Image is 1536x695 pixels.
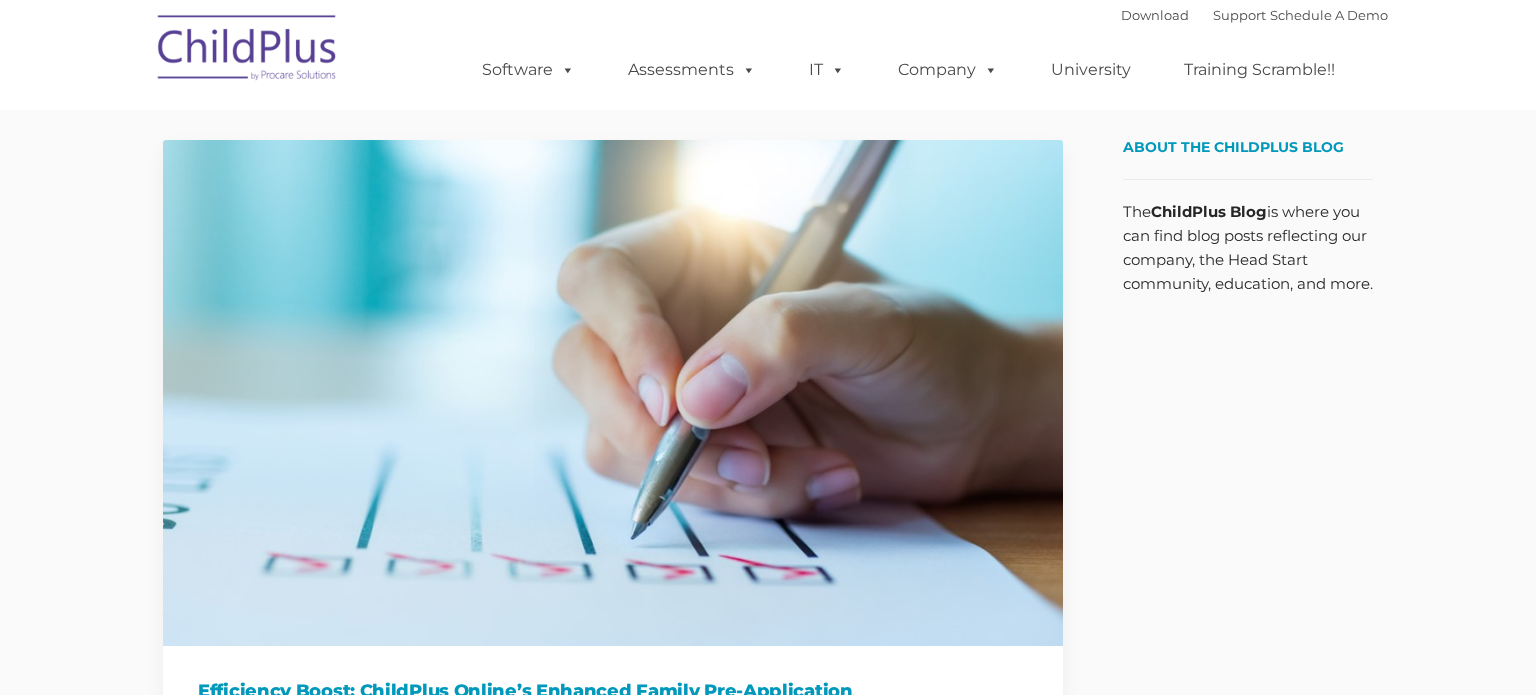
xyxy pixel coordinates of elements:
strong: ChildPlus Blog [1151,202,1267,221]
span: About the ChildPlus Blog [1123,138,1344,156]
font: | [1121,7,1388,23]
a: Support [1213,7,1266,23]
a: Software [462,50,595,90]
a: IT [789,50,865,90]
a: Download [1121,7,1189,23]
a: Schedule A Demo [1270,7,1388,23]
p: The is where you can find blog posts reflecting our company, the Head Start community, education,... [1123,200,1373,296]
img: Efficiency Boost: ChildPlus Online's Enhanced Family Pre-Application Process - Streamlining Appli... [163,140,1063,646]
a: Training Scramble!! [1164,50,1355,90]
img: ChildPlus by Procare Solutions [148,1,348,101]
a: Assessments [608,50,776,90]
a: University [1031,50,1151,90]
a: Company [878,50,1018,90]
